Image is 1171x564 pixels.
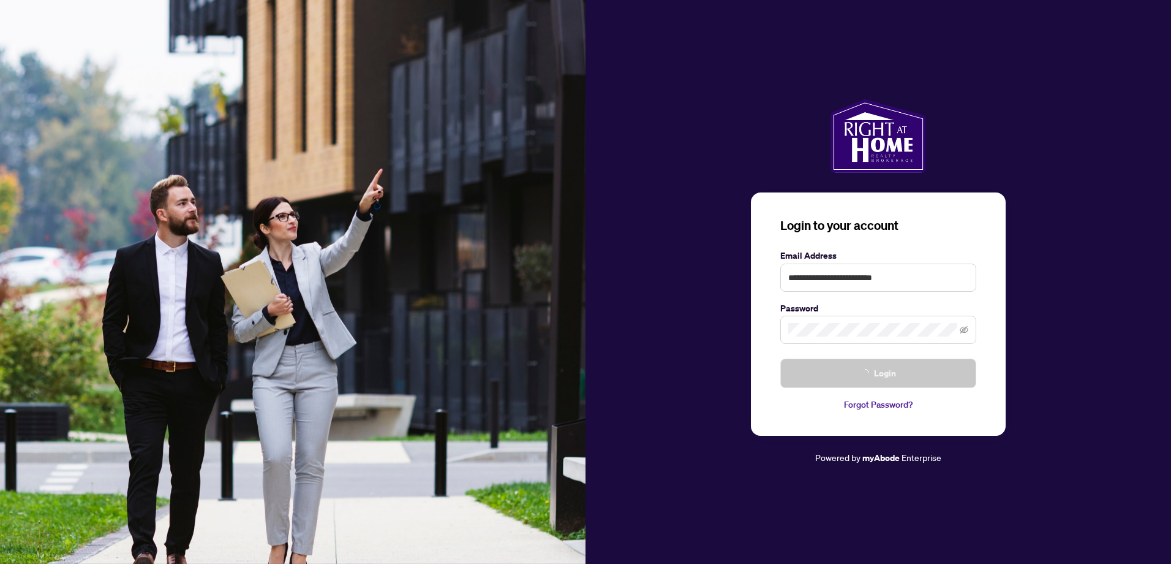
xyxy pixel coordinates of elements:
label: Email Address [780,249,976,262]
button: Login [780,359,976,388]
h3: Login to your account [780,217,976,234]
label: Password [780,302,976,315]
a: Forgot Password? [780,398,976,411]
img: ma-logo [830,99,925,173]
a: myAbode [862,451,900,465]
span: Enterprise [902,452,941,463]
span: Powered by [815,452,860,463]
span: eye-invisible [960,326,968,334]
